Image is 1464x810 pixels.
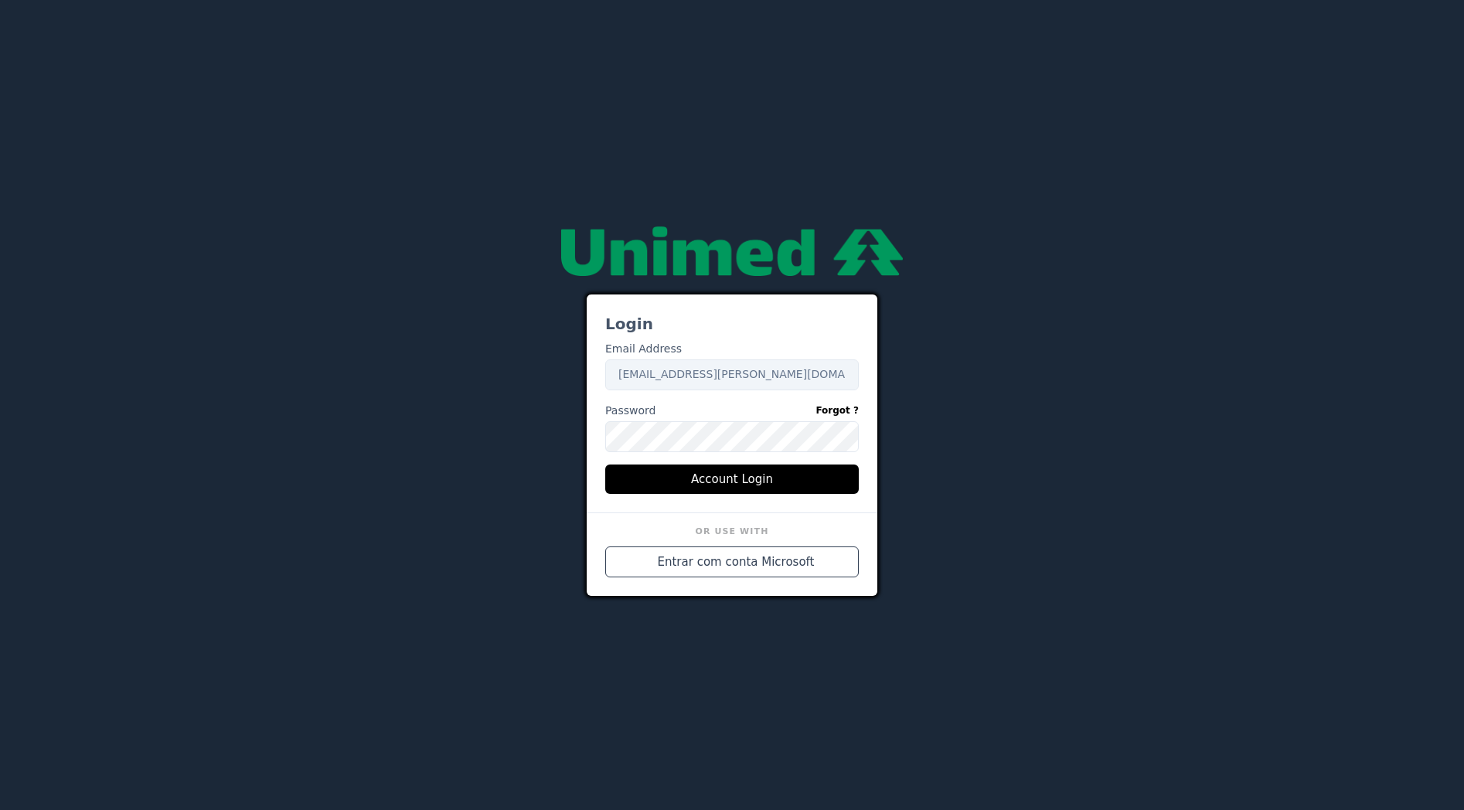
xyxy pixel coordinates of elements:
[658,553,815,571] span: Entrar com conta Microsoft
[605,546,859,577] button: Entrar com conta Microsoft
[605,341,682,357] label: Email Address
[605,403,859,419] label: Password
[561,226,903,276] img: null
[605,313,859,335] h3: Login
[605,526,859,540] h6: Or Use With
[605,465,859,494] button: Account Login
[815,403,859,419] a: Forgot ?
[605,359,859,390] input: Enter your email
